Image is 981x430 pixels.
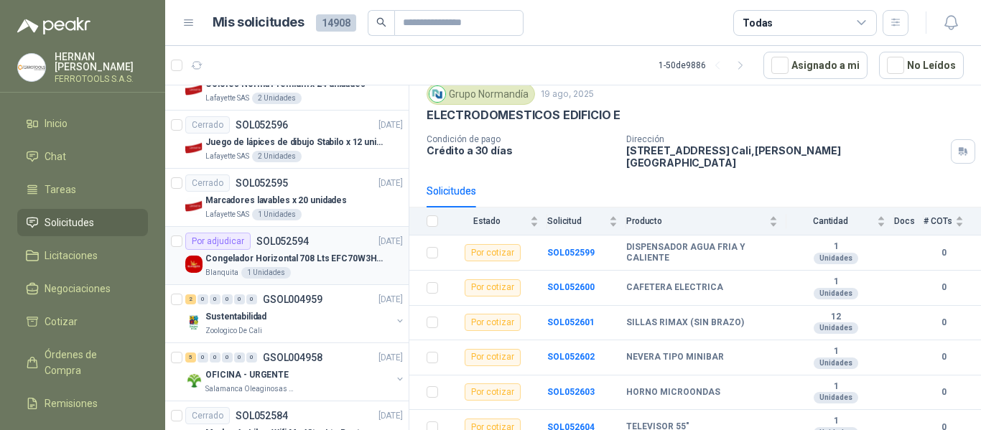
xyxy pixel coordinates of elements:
p: OFICINA - URGENTE [205,368,289,382]
a: SOL052599 [547,248,595,258]
p: Juego de lápices de dibujo Stabilo x 12 unidades [205,136,384,149]
b: 1 [786,381,885,393]
a: Órdenes de Compra [17,341,148,384]
img: Company Logo [185,256,203,273]
b: 1 [786,416,885,427]
div: Cerrado [185,174,230,192]
div: 1 Unidades [252,209,302,220]
span: Chat [45,149,66,164]
p: FERROTOOLS S.A.S. [55,75,148,83]
p: SOL052596 [236,120,288,130]
th: Docs [894,207,924,235]
a: Por adjudicarSOL052594[DATE] Company LogoCongelador Horizontal 708 Lts EFC70W3HTW Blanco Modelo E... [165,227,409,285]
span: Solicitud [547,216,606,226]
a: Tareas [17,176,148,203]
p: SOL052594 [256,236,309,246]
b: HORNO MICROONDAS [626,387,720,398]
div: 0 [210,294,220,304]
p: Salamanca Oleaginosas SAS [205,383,296,395]
div: Unidades [814,322,858,334]
a: SOL052600 [547,282,595,292]
p: Condición de pago [427,134,615,144]
p: Blanquita [205,267,238,279]
span: search [376,17,386,27]
button: No Leídos [879,52,964,79]
a: SOL052602 [547,352,595,362]
img: Company Logo [185,139,203,156]
p: [DATE] [378,293,403,307]
div: Por cotizar [465,244,521,261]
p: Dirección [626,134,945,144]
span: Tareas [45,182,76,197]
div: 5 [185,352,196,363]
div: Unidades [814,357,858,369]
a: Chat [17,143,148,170]
span: 14908 [316,14,356,32]
a: 2 0 0 0 0 0 GSOL004959[DATE] Company LogoSustentabilidadZoologico De Cali [185,291,406,337]
b: 0 [924,350,964,364]
p: GSOL004958 [263,352,322,363]
div: 2 Unidades [252,151,302,162]
img: Company Logo [185,372,203,389]
p: SOL052584 [236,411,288,421]
p: [DATE] [378,177,403,190]
div: 1 - 50 de 9886 [659,54,752,77]
div: 0 [197,352,208,363]
div: Cerrado [185,116,230,134]
div: 0 [222,352,233,363]
p: [DATE] [378,409,403,423]
b: 0 [924,316,964,329]
b: 1 [786,241,885,253]
p: GSOL004959 [263,294,322,304]
p: [DATE] [378,351,403,365]
img: Company Logo [185,314,203,331]
div: Por adjudicar [185,233,251,250]
span: Solicitudes [45,215,94,230]
img: Logo peakr [17,17,90,34]
p: Lafayette SAS [205,209,249,220]
p: [DATE] [378,235,403,248]
div: 0 [246,294,257,304]
p: Lafayette SAS [205,151,249,162]
div: Grupo Normandía [427,83,535,105]
div: 0 [210,352,220,363]
img: Company Logo [429,86,445,102]
div: Por cotizar [465,279,521,296]
p: HERNAN [PERSON_NAME] [55,52,148,72]
a: Remisiones [17,390,148,417]
span: Licitaciones [45,248,98,263]
p: [DATE] [378,118,403,132]
p: [STREET_ADDRESS] Cali , [PERSON_NAME][GEOGRAPHIC_DATA] [626,144,945,169]
a: CerradoSOL052596[DATE] Company LogoJuego de lápices de dibujo Stabilo x 12 unidadesLafayette SAS2... [165,111,409,169]
a: SOL052603 [547,387,595,397]
b: 1 [786,276,885,288]
div: Todas [743,15,773,31]
div: Unidades [814,253,858,264]
p: Crédito a 30 días [427,144,615,156]
span: Producto [626,216,766,226]
div: Unidades [814,392,858,403]
th: Producto [626,207,786,235]
span: Estado [447,216,527,226]
img: Company Logo [185,197,203,215]
span: Órdenes de Compra [45,347,134,378]
a: CerradoSOL052595[DATE] Company LogoMarcadores lavables x 20 unidadesLafayette SAS1 Unidades [165,169,409,227]
div: 0 [234,352,245,363]
b: SOL052601 [547,317,595,327]
a: Inicio [17,110,148,137]
span: Negociaciones [45,281,111,296]
div: 0 [246,352,257,363]
b: NEVERA TIPO MINIBAR [626,352,724,363]
span: # COTs [924,216,952,226]
span: Inicio [45,116,68,131]
th: Estado [447,207,547,235]
h1: Mis solicitudes [213,12,304,33]
p: Zoologico De Cali [205,325,262,337]
p: SOL052595 [236,178,288,188]
th: # COTs [924,207,981,235]
p: Sustentabilidad [205,310,266,324]
span: Cotizar [45,314,78,329]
